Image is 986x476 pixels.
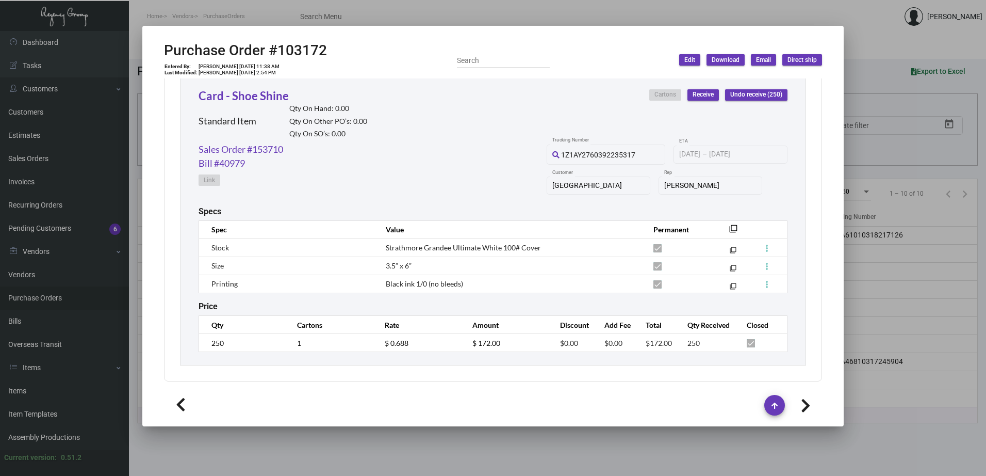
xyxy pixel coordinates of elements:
button: Cartons [649,89,681,101]
span: Undo receive (250) [730,90,782,99]
h2: Qty On Other PO’s: 0.00 [289,117,367,126]
input: End date [709,150,759,158]
th: Cartons [287,316,374,334]
td: Last Modified: [164,70,198,76]
span: Printing [211,279,238,288]
span: Edit [684,56,695,65]
th: Add Fee [594,316,635,334]
span: $172.00 [646,339,672,347]
button: Undo receive (250) [725,89,787,101]
span: Black ink 1/0 (no bleeds) [386,279,463,288]
span: Strathmore Grandee Ultimate White 100# Cover [386,243,541,252]
h2: Qty On Hand: 0.00 [289,104,367,113]
span: $0.00 [560,339,578,347]
span: Link [204,176,215,185]
th: Qty [199,316,287,334]
span: – [702,150,707,158]
span: 1Z1AY2760392235317 [561,151,635,159]
h2: Standard Item [199,116,256,127]
th: Closed [736,316,787,334]
button: Edit [679,54,700,66]
button: Direct ship [782,54,822,66]
th: Discount [550,316,594,334]
mat-icon: filter_none [730,285,736,292]
input: Start date [679,150,700,158]
h2: Qty On SO’s: 0.00 [289,130,367,138]
a: Card - Shoe Shine [199,89,289,103]
div: 0.51.2 [61,452,81,463]
button: Receive [687,89,719,101]
mat-icon: filter_none [730,267,736,274]
span: Email [756,56,771,65]
button: Email [751,54,776,66]
button: Download [706,54,745,66]
div: Current version: [4,452,57,463]
th: Amount [462,316,550,334]
th: Spec [199,220,375,239]
td: Entered By: [164,64,198,70]
a: Sales Order #153710 [199,142,283,156]
th: Qty Received [677,316,737,334]
span: Size [211,261,224,270]
span: 250 [687,339,700,347]
span: 3.5” x 6” [386,261,412,270]
th: Total [635,316,677,334]
h2: Price [199,302,218,311]
h2: Specs [199,207,221,216]
span: $0.00 [604,339,622,347]
th: Permanent [643,220,714,239]
span: Cartons [654,90,676,99]
td: [PERSON_NAME] [DATE] 11:38 AM [198,64,280,70]
span: Stock [211,243,229,252]
span: Download [712,56,740,65]
h2: Purchase Order #103172 [164,42,327,59]
mat-icon: filter_none [729,228,737,236]
th: Rate [374,316,462,334]
th: Value [375,220,643,239]
mat-icon: filter_none [730,249,736,256]
td: [PERSON_NAME] [DATE] 2:54 PM [198,70,280,76]
span: Receive [693,90,714,99]
span: Direct ship [787,56,817,65]
button: Link [199,174,220,186]
a: Bill #40979 [199,156,245,170]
